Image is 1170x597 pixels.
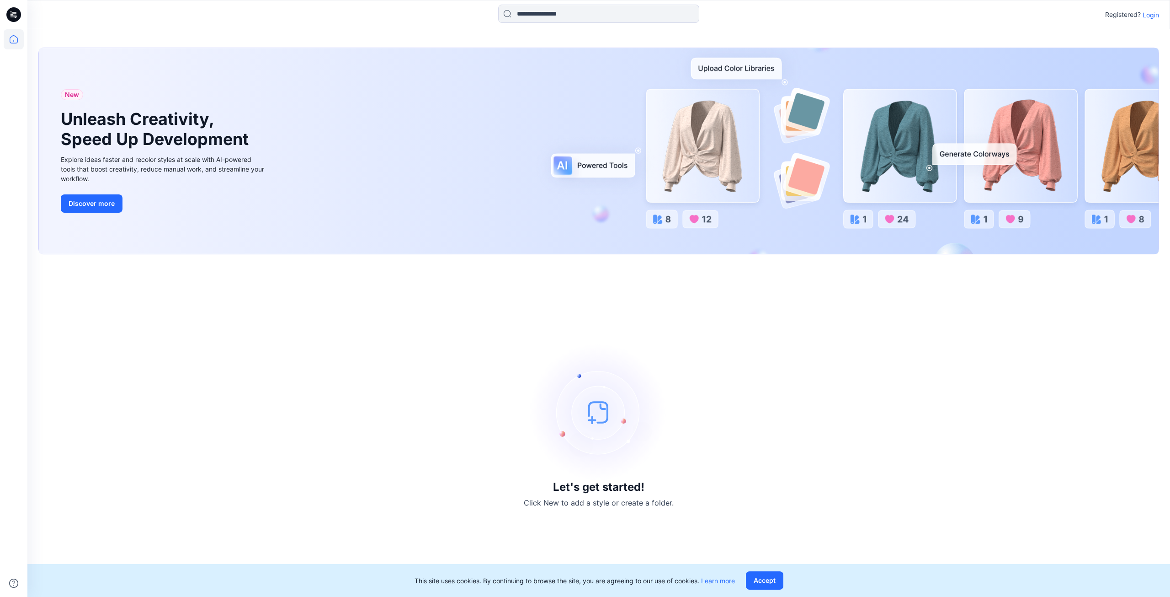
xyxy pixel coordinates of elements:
[1143,10,1159,20] p: Login
[746,571,783,590] button: Accept
[415,576,735,586] p: This site uses cookies. By continuing to browse the site, you are agreeing to our use of cookies.
[701,577,735,585] a: Learn more
[524,497,674,508] p: Click New to add a style or create a folder.
[553,481,644,494] h3: Let's get started!
[61,194,266,213] a: Discover more
[61,109,253,149] h1: Unleash Creativity, Speed Up Development
[61,194,122,213] button: Discover more
[61,155,266,183] div: Explore ideas faster and recolor styles at scale with AI-powered tools that boost creativity, red...
[530,344,667,481] img: empty-state-image.svg
[65,89,79,100] span: New
[1105,9,1141,20] p: Registered?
